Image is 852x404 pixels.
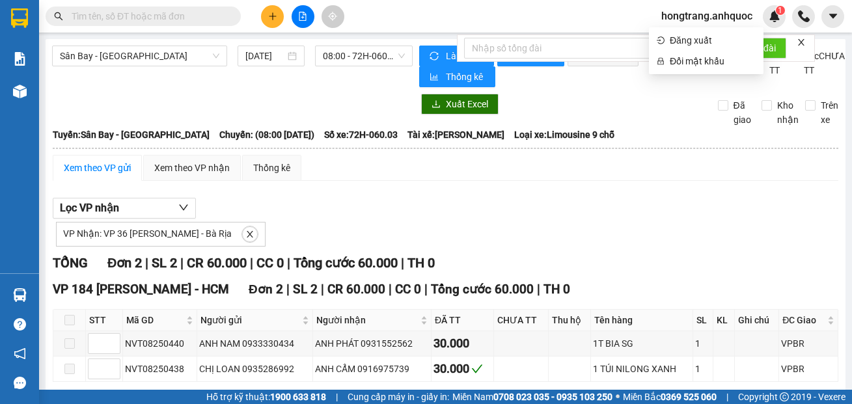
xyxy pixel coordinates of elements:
strong: 1900 633 818 [270,392,326,402]
div: ANH NAM 0933330434 [199,336,310,351]
span: close [243,230,257,239]
span: ĐC Giao [782,313,825,327]
div: 30.000 [433,360,491,378]
img: warehouse-icon [13,85,27,98]
th: STT [86,310,123,331]
div: ANH CẨM 0916975739 [315,362,429,376]
div: 1 TÚI NILONG XANH [593,362,691,376]
span: CC 0 [256,255,284,271]
th: CHƯA TT [494,310,549,331]
td: NVT08250438 [123,357,197,382]
div: 1T BIA SG [593,336,691,351]
span: login [657,36,665,44]
span: message [14,377,26,389]
span: Mã GD [126,313,184,327]
span: TỔNG [53,255,88,271]
span: Miền Nam [452,390,612,404]
span: | [537,282,540,297]
button: plus [261,5,284,28]
span: TH 0 [543,282,570,297]
div: NVT08250438 [125,362,195,376]
span: Số xe: 72H-060.03 [324,128,398,142]
div: ANH PHÁT 0931552562 [315,336,429,351]
div: Xem theo VP nhận [154,161,230,175]
div: 1 [695,336,711,351]
th: Ghi chú [735,310,780,331]
span: Người gửi [200,313,299,327]
span: Trên xe [816,98,844,127]
span: sync [430,51,441,62]
span: hongtrang.anhquoc [651,8,763,24]
span: | [401,255,404,271]
button: syncLàm mới [419,46,494,66]
span: Thống kê [446,70,485,84]
span: lock [657,57,665,65]
td: NVT08250440 [123,331,197,357]
span: CC 0 [395,282,421,297]
span: Tổng cước 60.000 [294,255,398,271]
span: Đơn 2 [107,255,142,271]
span: question-circle [14,318,26,330]
span: VP 184 [PERSON_NAME] - HCM [53,282,229,297]
span: | [726,390,728,404]
span: copyright [780,392,789,401]
button: aim [322,5,344,28]
span: Xuất Excel [446,97,488,111]
span: Loại xe: Limousine 9 chỗ [514,128,614,142]
span: close [797,38,806,47]
span: Tổng cước 60.000 [431,282,534,297]
span: Tài xế: [PERSON_NAME] [407,128,504,142]
span: | [180,255,184,271]
span: down [178,202,189,213]
span: check [471,363,483,375]
span: CR 60.000 [187,255,247,271]
img: icon-new-feature [769,10,780,22]
sup: 1 [776,6,785,15]
span: Cung cấp máy in - giấy in: [348,390,449,404]
div: Xem theo VP gửi [64,161,131,175]
span: Đã giao [728,98,756,127]
span: Miền Bắc [623,390,717,404]
span: | [424,282,428,297]
div: CHỊ LOAN 0935286992 [199,362,310,376]
span: SL 2 [293,282,318,297]
span: CR 60.000 [327,282,385,297]
span: caret-down [827,10,839,22]
span: 1 [778,6,782,15]
span: ⚪️ [616,394,620,399]
span: bar-chart [430,72,441,83]
span: Kho nhận [772,98,804,127]
span: | [145,255,148,271]
input: Tìm tên, số ĐT hoặc mã đơn [72,9,225,23]
span: SL 2 [152,255,177,271]
button: file-add [292,5,314,28]
button: downloadXuất Excel [421,94,499,114]
button: close [242,226,258,242]
th: Thu hộ [549,310,591,331]
span: download [432,100,441,110]
th: ĐÃ TT [432,310,494,331]
input: 14/08/2025 [245,49,285,63]
div: 30.000 [433,334,491,353]
img: solution-icon [13,52,27,66]
span: | [336,390,338,404]
span: 08:00 - 72H-060.03 [323,46,405,66]
span: notification [14,347,26,360]
button: Lọc VP nhận [53,198,196,219]
span: | [287,255,290,271]
th: Tên hàng [591,310,693,331]
span: Người nhận [316,313,418,327]
img: logo-vxr [11,8,28,28]
span: | [389,282,392,297]
input: Nhập số tổng đài [464,38,692,59]
span: aim [328,12,337,21]
div: 1 [695,362,711,376]
div: Thống kê [253,161,290,175]
span: file-add [298,12,307,21]
span: Chuyến: (08:00 [DATE]) [219,128,314,142]
th: KL [713,310,735,331]
span: Làm mới [446,49,484,63]
span: TH 0 [407,255,435,271]
img: warehouse-icon [13,288,27,302]
span: | [250,255,253,271]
